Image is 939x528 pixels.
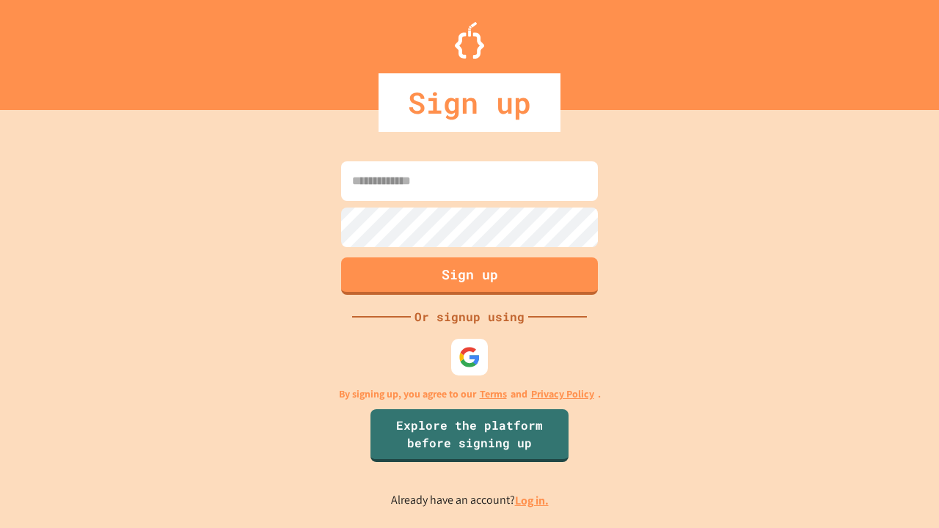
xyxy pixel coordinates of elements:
[515,493,549,508] a: Log in.
[531,386,594,402] a: Privacy Policy
[411,308,528,326] div: Or signup using
[455,22,484,59] img: Logo.svg
[480,386,507,402] a: Terms
[339,386,601,402] p: By signing up, you agree to our and .
[341,257,598,295] button: Sign up
[379,73,560,132] div: Sign up
[458,346,481,368] img: google-icon.svg
[391,491,549,510] p: Already have an account?
[370,409,569,462] a: Explore the platform before signing up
